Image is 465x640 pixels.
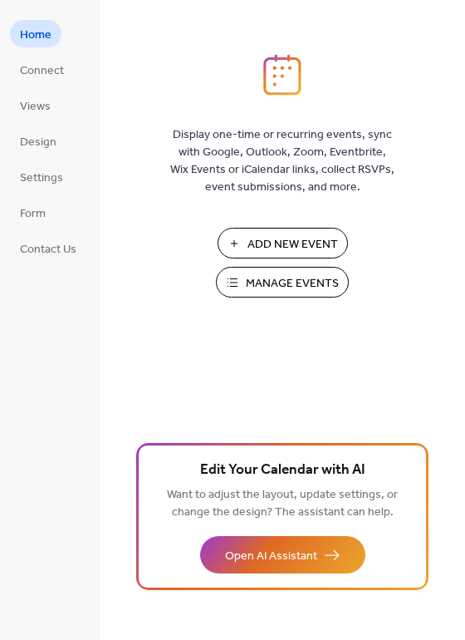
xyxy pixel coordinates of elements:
a: Contact Us [10,234,86,262]
a: Design [10,127,66,155]
span: Manage Events [246,275,339,293]
img: logo_icon.svg [263,54,301,96]
span: Open AI Assistant [225,548,317,565]
button: Open AI Assistant [200,536,365,574]
a: Home [10,20,61,47]
span: Connect [20,62,64,80]
span: Add New Event [247,236,338,254]
a: Connect [10,56,74,83]
span: Views [20,98,51,116]
span: Settings [20,170,63,187]
span: Want to adjust the layout, update settings, or change the design? The assistant can help. [167,484,398,524]
a: Settings [10,163,73,190]
span: Form [20,205,46,223]
span: Home [20,27,51,44]
span: Design [20,134,56,151]
a: Form [10,199,56,226]
button: Manage Events [216,267,349,298]
span: Display one-time or recurring events, sync with Google, Outlook, Zoom, Eventbrite, Wix Events or ... [170,126,394,196]
span: Contact Us [20,241,76,258]
span: Edit Your Calendar with AI [200,459,365,482]
a: Views [10,91,61,119]
button: Add New Event [218,228,348,258]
